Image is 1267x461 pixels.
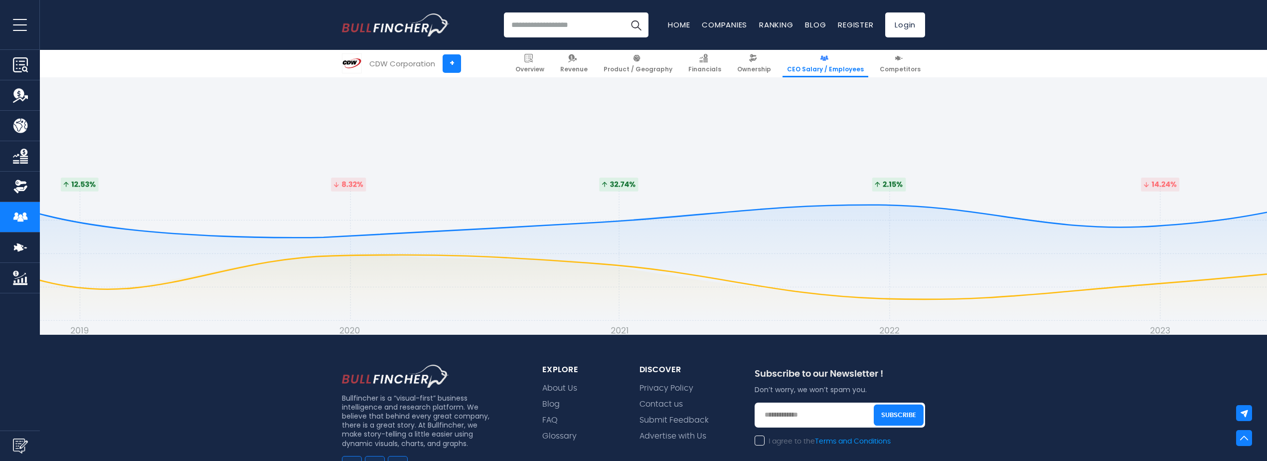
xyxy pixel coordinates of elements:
a: Glossary [542,432,577,441]
a: Ranking [759,19,793,30]
a: Register [838,19,873,30]
a: Privacy Policy [639,384,693,393]
a: Overview [511,50,549,77]
a: Product / Geography [599,50,677,77]
a: Companies [702,19,747,30]
a: Ownership [733,50,776,77]
img: Bullfincher logo [342,13,450,36]
div: explore [542,365,616,375]
img: footer logo [342,365,449,388]
a: FAQ [542,416,558,425]
a: Terms and Conditions [815,438,891,445]
a: Financials [684,50,726,77]
button: Subscribe [874,404,924,426]
a: Home [668,19,690,30]
img: Ownership [13,179,28,194]
div: Discover [639,365,731,375]
a: Blog [542,400,560,409]
span: Financials [688,65,721,73]
a: Contact us [639,400,683,409]
span: Competitors [880,65,921,73]
div: CDW Corporation [369,58,435,69]
span: Overview [515,65,544,73]
span: Ownership [737,65,771,73]
a: + [443,54,461,73]
a: Advertise with Us [639,432,706,441]
div: Subscribe to our Newsletter ! [755,369,925,385]
a: CEO Salary / Employees [783,50,868,77]
span: Revenue [560,65,588,73]
img: CDW logo [342,54,361,73]
a: Login [885,12,925,37]
a: Submit Feedback [639,416,709,425]
a: Blog [805,19,826,30]
a: Go to homepage [342,13,449,36]
p: Bullfincher is a “visual-first” business intelligence and research platform. We believe that behi... [342,394,493,448]
p: Don’t worry, we won’t spam you. [755,385,925,394]
button: Search [624,12,648,37]
a: Revenue [556,50,592,77]
label: I agree to the [755,437,891,446]
span: CEO Salary / Employees [787,65,864,73]
a: Competitors [875,50,925,77]
a: About Us [542,384,577,393]
span: Product / Geography [604,65,672,73]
